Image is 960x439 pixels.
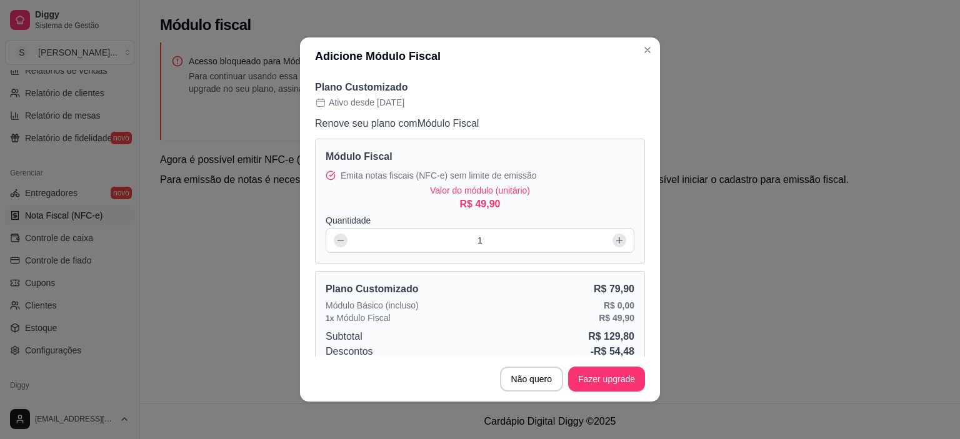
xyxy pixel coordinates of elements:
[326,214,634,227] p: Quantidade
[594,282,634,297] p: R$ 79,90
[326,282,418,297] p: Plano Customizado
[326,312,391,324] p: Módulo Fiscal
[326,299,419,312] p: Módulo Básico (incluso)
[568,367,645,392] button: Fazer upgrade
[477,234,482,247] p: 1
[588,329,634,344] p: R$ 129,80
[315,96,645,109] p: Ativo desde [DATE]
[326,149,634,164] p: Módulo Fiscal
[604,299,634,312] p: R$ 0,00
[300,37,660,75] header: Adicione Módulo Fiscal
[326,169,634,182] p: Emita notas fiscais (NFC-e) sem limite de emissão
[315,80,645,95] p: Plano Customizado
[460,197,501,212] p: R$ 49,90
[430,184,530,197] p: Valor do módulo (unitário)
[591,344,634,359] p: - R$ 54,48
[326,314,334,323] span: 1 x
[637,40,657,60] button: Close
[315,116,645,131] p: Renove seu plano com Módulo Fiscal
[500,367,563,392] button: Não quero
[326,329,362,344] p: Subtotal
[326,344,373,359] p: Descontos
[599,312,634,324] p: R$ 49,90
